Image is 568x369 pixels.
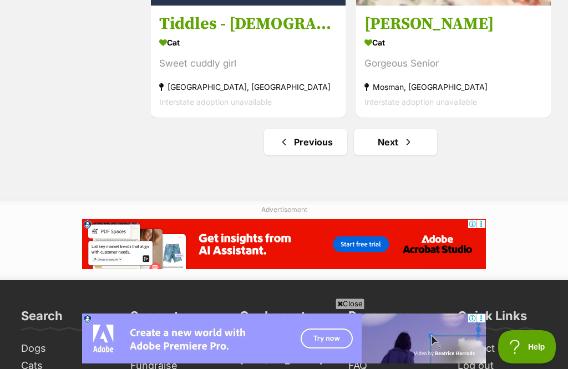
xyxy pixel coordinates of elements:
div: [GEOGRAPHIC_DATA], [GEOGRAPHIC_DATA] [159,79,337,94]
a: Tiddles - [DEMOGRAPHIC_DATA] Domestic Short Hair Cat Sweet cuddly girl [GEOGRAPHIC_DATA], [GEOGRA... [151,5,346,118]
iframe: Advertisement [82,219,486,269]
h3: Tiddles - [DEMOGRAPHIC_DATA] Domestic Short Hair [159,13,337,34]
div: Cat [159,34,337,50]
div: Mosman, [GEOGRAPHIC_DATA] [364,79,542,94]
div: Gorgeous Senior [364,56,542,71]
a: Next page [354,129,437,155]
a: Dogs [17,340,115,357]
a: Previous page [264,129,347,155]
h3: Quick Links [458,308,527,330]
div: Cat [364,34,542,50]
nav: Pagination [150,129,551,155]
a: [PERSON_NAME] Cat Gorgeous Senior Mosman, [GEOGRAPHIC_DATA] Interstate adoption unavailable favou... [356,5,551,118]
span: Interstate adoption unavailable [364,97,477,107]
h3: [PERSON_NAME] [364,13,542,34]
iframe: Advertisement [82,314,486,363]
span: Interstate adoption unavailable [159,97,272,107]
div: Sweet cuddly girl [159,56,337,71]
h3: Search [21,308,63,330]
iframe: Help Scout Beacon - Open [498,330,557,363]
span: Close [335,298,365,309]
